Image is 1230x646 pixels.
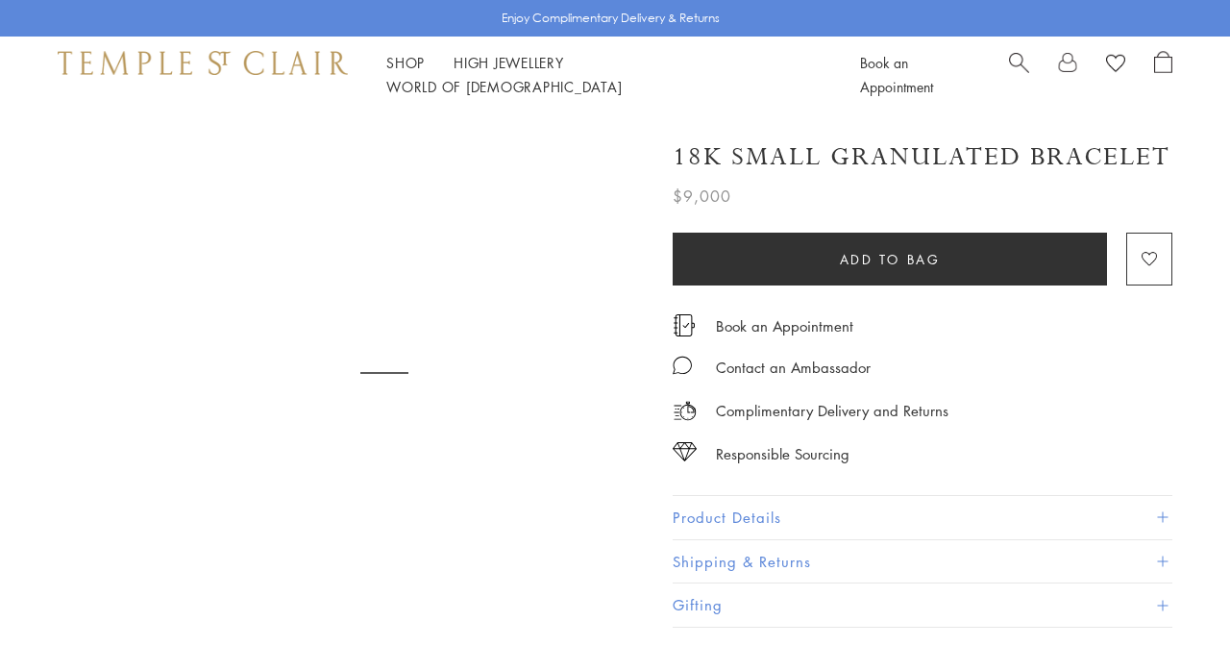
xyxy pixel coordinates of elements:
[673,540,1172,584] button: Shipping & Returns
[673,584,1172,627] button: Gifting
[673,356,692,375] img: MessageIcon-01_2.svg
[386,53,425,72] a: ShopShop
[673,233,1107,286] button: Add to bag
[716,399,948,423] p: Complimentary Delivery and Returns
[673,442,697,461] img: icon_sourcing.svg
[673,140,1170,174] h1: 18K Small Granulated Bracelet
[716,356,871,380] div: Contact an Ambassador
[502,9,720,28] p: Enjoy Complimentary Delivery & Returns
[1009,51,1029,99] a: Search
[716,442,849,466] div: Responsible Sourcing
[1154,51,1172,99] a: Open Shopping Bag
[1106,51,1125,80] a: View Wishlist
[840,249,941,270] span: Add to bag
[673,496,1172,539] button: Product Details
[673,399,697,423] img: icon_delivery.svg
[716,315,853,336] a: Book an Appointment
[454,53,564,72] a: High JewelleryHigh Jewellery
[58,51,348,74] img: Temple St. Clair
[386,51,817,99] nav: Main navigation
[386,77,622,96] a: World of [DEMOGRAPHIC_DATA]World of [DEMOGRAPHIC_DATA]
[673,184,731,209] span: $9,000
[1134,556,1211,627] iframe: Gorgias live chat messenger
[860,53,933,96] a: Book an Appointment
[673,314,696,336] img: icon_appointment.svg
